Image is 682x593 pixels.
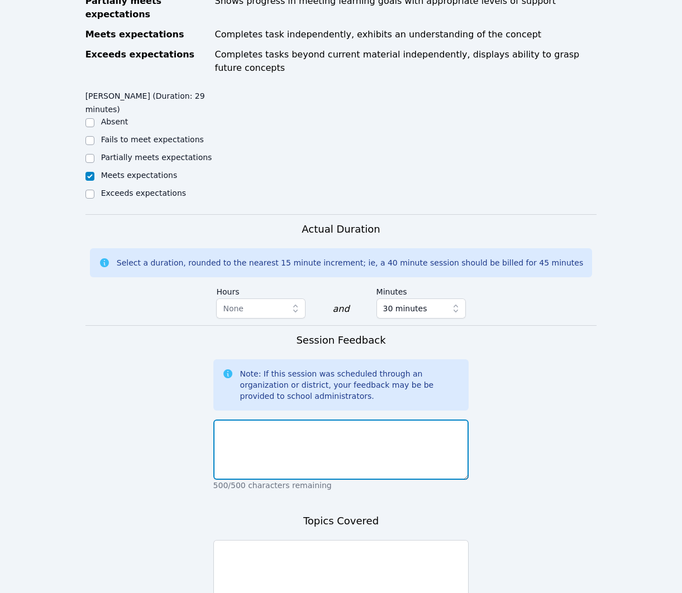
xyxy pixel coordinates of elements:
[223,304,244,313] span: None
[117,257,583,268] div: Select a duration, rounded to the nearest 15 minute increment; ie, a 40 minute session should be ...
[240,368,460,402] div: Note: If this session was scheduled through an organization or district, your feedback may be be ...
[101,189,186,197] label: Exceeds expectations
[101,117,128,126] label: Absent
[215,48,597,75] div: Completes tasks beyond current material independently, displays ability to grasp future concepts
[101,153,212,162] label: Partially meets expectations
[376,298,466,319] button: 30 minutes
[85,86,213,116] legend: [PERSON_NAME] (Duration: 29 minutes)
[376,282,466,298] label: Minutes
[85,48,208,75] div: Exceeds expectations
[215,28,597,41] div: Completes task independently, exhibits an understanding of the concept
[383,302,427,315] span: 30 minutes
[296,332,385,348] h3: Session Feedback
[213,480,469,491] p: 500/500 characters remaining
[303,513,379,529] h3: Topics Covered
[85,28,208,41] div: Meets expectations
[101,171,178,180] label: Meets expectations
[216,282,306,298] label: Hours
[216,298,306,319] button: None
[101,135,204,144] label: Fails to meet expectations
[302,221,380,237] h3: Actual Duration
[332,302,349,316] div: and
